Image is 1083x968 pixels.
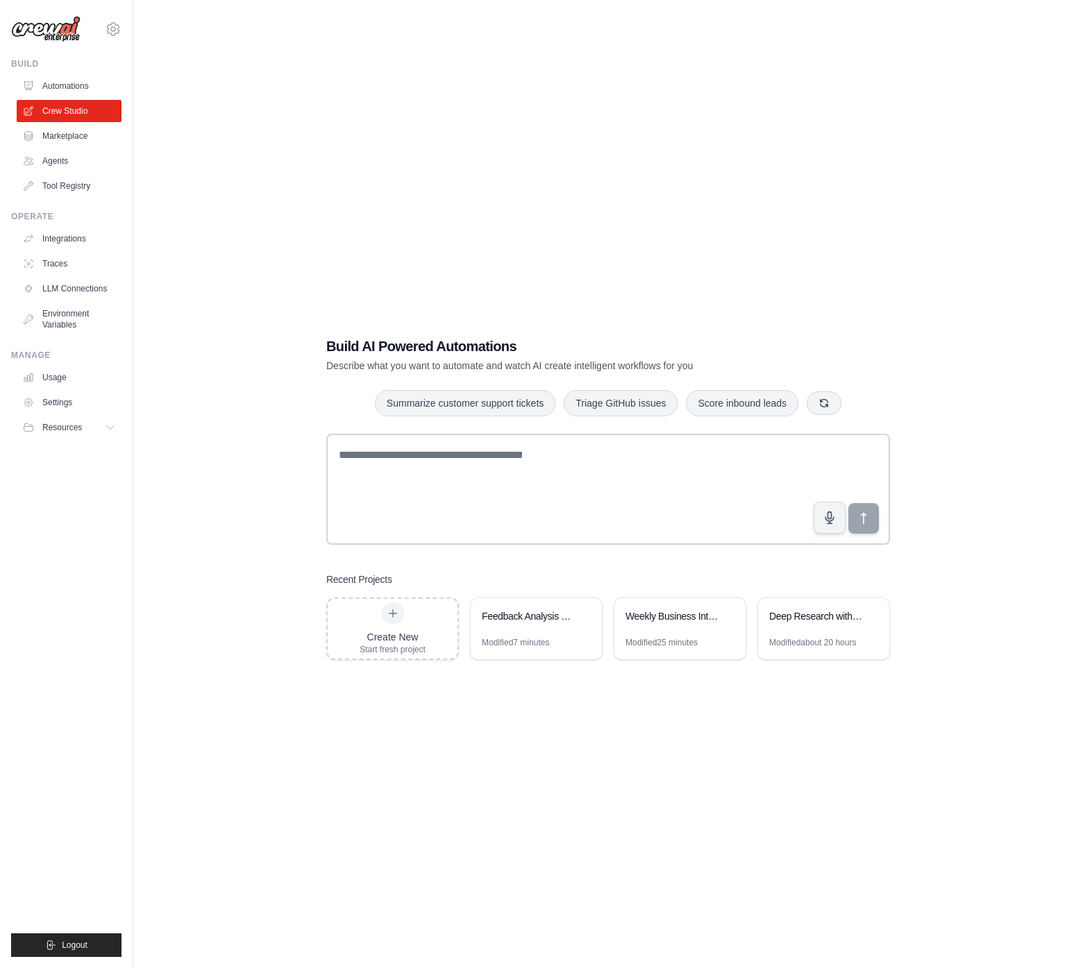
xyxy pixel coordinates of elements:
div: Modified 7 minutes [482,637,549,648]
button: Summarize customer support tickets [375,390,555,416]
a: Marketplace [17,125,121,147]
p: Describe what you want to automate and watch AI create intelligent workflows for you [326,359,793,373]
a: Usage [17,366,121,389]
h3: Recent Projects [326,572,392,586]
a: Crew Studio [17,100,121,122]
a: Automations [17,75,121,97]
a: Settings [17,391,121,414]
button: Get new suggestions [807,391,841,415]
a: Integrations [17,228,121,250]
a: Traces [17,253,121,275]
a: Environment Variables [17,303,121,336]
div: Weekly Business Intelligence Automation [626,609,721,623]
div: Manage [11,350,121,361]
button: Click to speak your automation idea [814,502,846,534]
span: Resources [42,422,82,433]
img: Logo [11,16,81,42]
div: Modified about 20 hours [769,637,856,648]
h1: Build AI Powered Automations [326,337,793,356]
div: Modified 25 minutes [626,637,698,648]
div: Start fresh project [360,644,426,655]
button: Score inbound leads [686,390,798,416]
div: Deep Research with Critic Feedback [769,609,864,623]
div: Operate [11,211,121,222]
div: Build [11,58,121,69]
span: Logout [62,940,87,951]
a: Agents [17,150,121,172]
a: LLM Connections [17,278,121,300]
button: Logout [11,933,121,957]
button: Triage GitHub issues [564,390,678,416]
button: Resources [17,416,121,439]
div: Create New [360,630,426,644]
div: Feedback Analysis & Insights Generator [482,609,577,623]
a: Tool Registry [17,175,121,197]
